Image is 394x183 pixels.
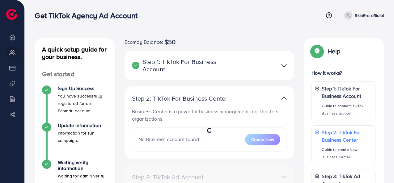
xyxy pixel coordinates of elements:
h4: Waiting verify information [58,160,107,171]
h4: Update Information [58,123,107,128]
h3: Get TikTok Agency Ad Account [35,11,142,20]
span: $50 [164,38,176,46]
p: Information for run campaign. [58,129,107,144]
h4: A quick setup guide for your business. [35,46,115,60]
h4: Get started [35,70,115,78]
a: SkinEra official [342,11,384,19]
p: SkinEra official [355,12,384,19]
img: TikTok partner [281,61,287,70]
li: Sign Up Success [35,85,115,123]
h4: Sign Up Success [58,85,107,91]
p: How it works? [311,69,375,77]
p: Step 2: TikTok For Business Center [132,95,232,102]
p: Help [328,48,341,55]
img: TikTok partner [281,94,287,103]
p: Step 1: TikTok For Business Account [132,58,232,73]
p: You have successfully registered for an Ecomdy account [58,92,107,114]
p: Step 2: TikTok For Business Center [322,129,372,143]
p: Guide to create New Business Center [322,146,372,161]
p: Step 1: TikTok For Business Account [322,85,372,100]
span: Ecomdy Balance: [125,38,163,46]
img: Popup guide [311,46,323,57]
li: Update Information [35,123,115,160]
p: Guide to connect TikTok Business account [322,102,372,117]
img: logo [6,9,17,20]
